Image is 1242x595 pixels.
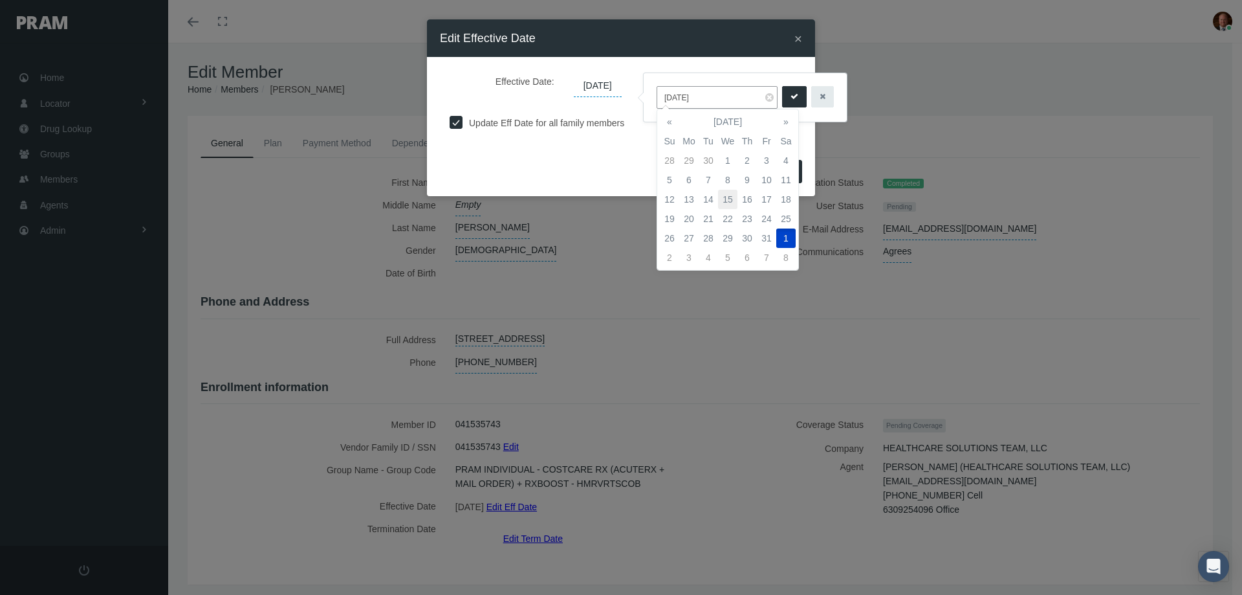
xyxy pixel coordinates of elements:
[737,229,757,248] td: 30
[737,248,757,267] td: 6
[737,131,757,151] th: Th
[776,209,796,229] td: 25
[679,170,699,190] td: 6
[718,209,737,229] td: 22
[776,131,796,151] th: Sa
[718,151,737,170] td: 1
[718,248,737,267] td: 5
[679,190,699,209] td: 13
[699,131,718,151] th: Tu
[660,112,679,131] th: «
[757,131,776,151] th: Fr
[737,190,757,209] td: 16
[463,116,624,130] label: Update Eff Date for all family members
[660,248,679,267] td: 2
[679,248,699,267] td: 3
[660,170,679,190] td: 5
[776,229,796,248] td: 1
[440,29,536,47] h4: Edit Effective Date
[699,151,718,170] td: 30
[718,131,737,151] th: We
[660,229,679,248] td: 26
[1198,551,1229,582] div: Open Intercom Messenger
[679,112,776,131] th: [DATE]
[679,209,699,229] td: 20
[757,190,776,209] td: 17
[757,229,776,248] td: 31
[574,75,622,97] span: [DATE]
[660,151,679,170] td: 28
[757,151,776,170] td: 3
[660,209,679,229] td: 19
[757,170,776,190] td: 10
[794,32,802,45] button: Close
[776,170,796,190] td: 11
[699,229,718,248] td: 28
[757,209,776,229] td: 24
[699,170,718,190] td: 7
[776,190,796,209] td: 18
[660,131,679,151] th: Su
[718,229,737,248] td: 29
[776,151,796,170] td: 4
[699,248,718,267] td: 4
[776,112,796,131] th: »
[450,70,564,97] label: Effective Date:
[776,248,796,267] td: 8
[757,248,776,267] td: 7
[699,209,718,229] td: 21
[679,151,699,170] td: 29
[660,190,679,209] td: 12
[737,209,757,229] td: 23
[679,131,699,151] th: Mo
[794,31,802,46] span: ×
[718,190,737,209] td: 15
[699,190,718,209] td: 14
[737,151,757,170] td: 2
[679,229,699,248] td: 27
[718,170,737,190] td: 8
[737,170,757,190] td: 9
